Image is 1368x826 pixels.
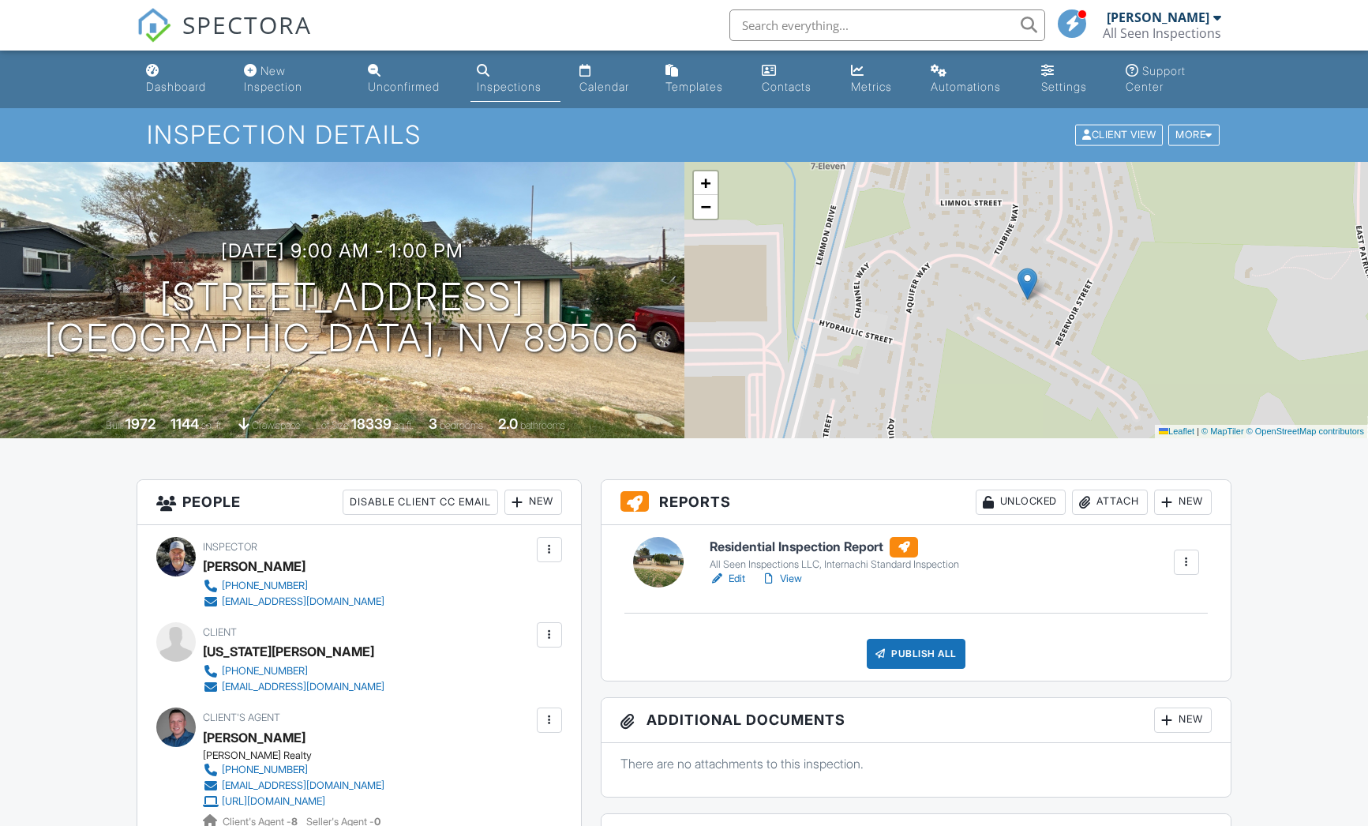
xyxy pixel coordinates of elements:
a: Edit [710,571,745,587]
h3: [DATE] 9:00 am - 1:00 pm [221,240,463,261]
span: Client's Agent [203,711,280,723]
div: [PHONE_NUMBER] [222,580,308,592]
a: © OpenStreetMap contributors [1246,426,1364,436]
div: Publish All [867,639,965,669]
a: [PHONE_NUMBER] [203,578,384,594]
a: © MapTiler [1201,426,1244,436]
img: The Best Home Inspection Software - Spectora [137,8,171,43]
a: [EMAIL_ADDRESS][DOMAIN_NAME] [203,679,384,695]
div: New [504,490,562,515]
a: Zoom in [694,171,718,195]
div: [URL][DOMAIN_NAME] [222,795,325,808]
span: Built [106,419,123,431]
a: Leaflet [1159,426,1194,436]
a: [EMAIL_ADDRESS][DOMAIN_NAME] [203,778,384,794]
div: Calendar [579,80,629,93]
div: Metrics [851,80,892,93]
div: All Seen Inspections [1103,25,1221,41]
a: Support Center [1119,57,1228,102]
div: [EMAIL_ADDRESS][DOMAIN_NAME] [222,595,384,608]
h6: Residential Inspection Report [710,537,959,558]
a: New Inspection [238,57,348,102]
a: [PHONE_NUMBER] [203,663,384,679]
span: | [1197,426,1199,436]
a: SPECTORA [137,21,312,54]
div: All Seen Inspections LLC, Internachi Standard Inspection [710,558,959,571]
a: Metrics [845,57,912,102]
div: 18339 [351,415,392,432]
p: There are no attachments to this inspection. [620,755,1212,772]
a: [PERSON_NAME] [203,726,305,749]
span: Lot Size [316,419,349,431]
span: + [700,173,710,193]
div: [PERSON_NAME] Realty [203,749,397,762]
span: SPECTORA [182,8,312,41]
div: [PERSON_NAME] [1107,9,1209,25]
h3: Additional Documents [602,698,1231,743]
h1: Inspection Details [147,121,1221,148]
a: View [761,571,802,587]
a: Residential Inspection Report All Seen Inspections LLC, Internachi Standard Inspection [710,537,959,572]
a: [EMAIL_ADDRESS][DOMAIN_NAME] [203,594,384,610]
div: [US_STATE][PERSON_NAME] [203,640,374,663]
div: Unconfirmed [368,80,440,93]
span: sq.ft. [394,419,414,431]
div: [PERSON_NAME] [203,554,305,578]
div: 1144 [171,415,199,432]
span: crawlspace [252,419,301,431]
a: Calendar [573,57,647,102]
div: Client View [1075,125,1163,146]
a: [URL][DOMAIN_NAME] [203,794,384,809]
div: Support Center [1126,64,1186,93]
a: Unconfirmed [362,57,458,102]
a: Inspections [470,57,560,102]
span: Inspector [203,541,257,553]
a: Client View [1074,128,1167,140]
span: bedrooms [440,419,483,431]
h3: People [137,480,581,525]
div: Templates [665,80,723,93]
div: Disable Client CC Email [343,490,498,515]
div: Inspections [477,80,542,93]
div: 2.0 [498,415,518,432]
a: Templates [659,57,742,102]
a: Contacts [755,57,832,102]
div: More [1168,125,1220,146]
div: New [1154,708,1212,733]
div: [EMAIL_ADDRESS][DOMAIN_NAME] [222,681,384,693]
a: Settings [1035,57,1107,102]
div: Automations [931,80,1001,93]
a: Automations (Basic) [924,57,1022,102]
div: 3 [429,415,437,432]
div: [PHONE_NUMBER] [222,665,308,678]
span: Client [203,626,237,638]
span: bathrooms [520,419,565,431]
div: [EMAIL_ADDRESS][DOMAIN_NAME] [222,779,384,792]
div: New [1154,490,1212,515]
div: Dashboard [146,80,206,93]
div: Unlocked [976,490,1066,515]
div: Attach [1072,490,1148,515]
div: Contacts [762,80,811,93]
div: New Inspection [244,64,302,93]
a: [PHONE_NUMBER] [203,762,384,778]
div: [PHONE_NUMBER] [222,764,308,776]
a: Dashboard [140,57,225,102]
h3: Reports [602,480,1231,525]
div: Settings [1041,80,1087,93]
input: Search everything... [729,9,1045,41]
div: 1972 [126,415,156,432]
img: Marker [1018,268,1037,300]
h1: [STREET_ADDRESS] [GEOGRAPHIC_DATA], NV 89506 [44,276,639,360]
a: Zoom out [694,195,718,219]
span: sq. ft. [201,419,223,431]
span: − [700,197,710,216]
